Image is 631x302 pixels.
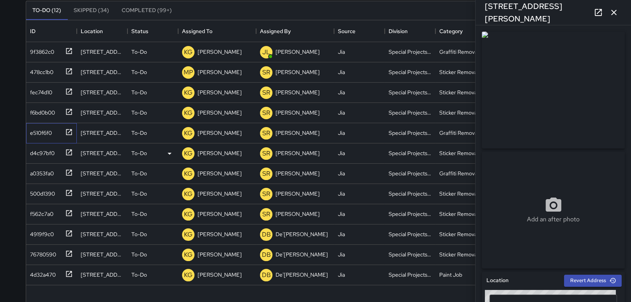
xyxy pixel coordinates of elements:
[131,271,147,279] p: To-Do
[276,271,328,279] p: De'[PERSON_NAME]
[198,170,242,177] p: [PERSON_NAME]
[338,129,345,137] div: Jia
[131,230,147,238] p: To-Do
[389,210,431,218] div: Special Projects Team
[338,271,345,279] div: Jia
[27,207,53,218] div: f562c7a0
[389,109,431,117] div: Special Projects Team
[262,189,270,199] p: SR
[262,210,270,219] p: SR
[260,20,291,42] div: Assigned By
[262,68,270,77] p: SR
[27,227,54,238] div: 4919f9c0
[338,251,345,258] div: Jia
[115,1,178,20] button: Completed (99+)
[81,170,124,177] div: 8 Montgomery Street
[262,88,270,97] p: SR
[184,210,193,219] p: KG
[81,88,124,96] div: 199 Montgomery Street
[262,250,270,260] p: DB
[439,190,478,198] div: Sticker Removal
[389,251,431,258] div: Special Projects Team
[184,48,193,57] p: KG
[439,129,479,137] div: Graffiti Removal
[256,20,334,42] div: Assigned By
[262,48,270,57] p: JL
[67,1,115,20] button: Skipped (34)
[198,68,242,76] p: [PERSON_NAME]
[276,109,320,117] p: [PERSON_NAME]
[131,129,147,137] p: To-Do
[389,129,431,137] div: Special Projects Team
[184,189,193,199] p: KG
[131,190,147,198] p: To-Do
[26,1,67,20] button: To-Do (12)
[439,109,478,117] div: Sticker Removal
[27,126,52,137] div: e510f6f0
[198,129,242,137] p: [PERSON_NAME]
[81,149,124,157] div: 41 Montgomery Street
[184,270,193,280] p: KG
[178,20,256,42] div: Assigned To
[131,149,147,157] p: To-Do
[276,210,320,218] p: [PERSON_NAME]
[131,68,147,76] p: To-Do
[389,88,431,96] div: Special Projects Team
[27,85,52,96] div: fec74d10
[184,230,193,239] p: KG
[184,149,193,158] p: KG
[184,108,193,118] p: KG
[198,190,242,198] p: [PERSON_NAME]
[389,20,408,42] div: Division
[131,20,148,42] div: Status
[338,88,345,96] div: Jia
[439,210,478,218] div: Sticker Removal
[439,149,478,157] div: Sticker Removal
[131,109,147,117] p: To-Do
[389,68,431,76] div: Special Projects Team
[334,20,385,42] div: Source
[338,20,355,42] div: Source
[276,88,320,96] p: [PERSON_NAME]
[439,170,479,177] div: Graffiti Removal
[131,88,147,96] p: To-Do
[81,20,103,42] div: Location
[276,68,320,76] p: [PERSON_NAME]
[439,230,478,238] div: Sticker Removal
[26,20,77,42] div: ID
[338,68,345,76] div: Jia
[81,109,124,117] div: 199 Montgomery Street
[184,250,193,260] p: KG
[81,251,124,258] div: 224 Kearny Street
[27,247,56,258] div: 76780590
[131,48,147,56] p: To-Do
[198,149,242,157] p: [PERSON_NAME]
[30,20,35,42] div: ID
[262,149,270,158] p: SR
[389,170,431,177] div: Special Projects Team
[389,271,431,279] div: Special Projects Team
[389,190,431,198] div: Special Projects Team
[439,20,463,42] div: Category
[338,109,345,117] div: Jia
[338,230,345,238] div: Jia
[27,187,55,198] div: 500d1390
[389,48,431,56] div: Special Projects Team
[276,149,320,157] p: [PERSON_NAME]
[198,210,242,218] p: [PERSON_NAME]
[439,48,479,56] div: Graffiti Removal
[131,251,147,258] p: To-Do
[27,268,56,279] div: 4d32a470
[338,48,345,56] div: Jia
[262,230,270,239] p: DB
[27,45,54,56] div: 9f3862c0
[198,251,242,258] p: [PERSON_NAME]
[338,190,345,198] div: Jia
[276,170,320,177] p: [PERSON_NAME]
[262,108,270,118] p: SR
[81,190,124,198] div: 1 Second Street
[27,166,54,177] div: a0353fa0
[81,271,124,279] div: 2 Trinity Place
[338,170,345,177] div: Jia
[81,68,124,76] div: 155 Montgomery Street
